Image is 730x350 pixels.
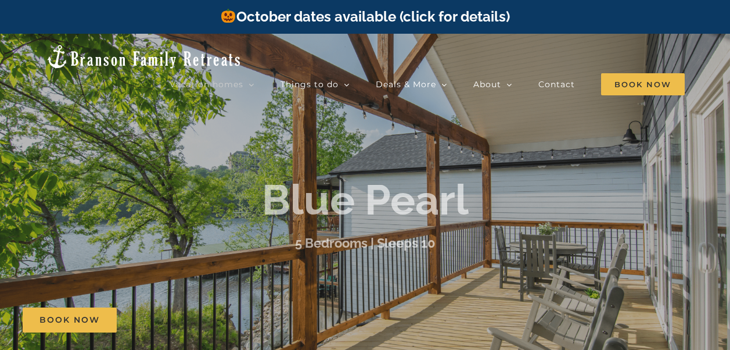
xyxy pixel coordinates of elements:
span: About [473,80,501,88]
a: Contact [538,73,575,96]
span: Deals & More [376,80,436,88]
b: Blue Pearl [262,175,469,224]
h3: 5 Bedrooms | Sleeps 10 [295,236,436,251]
span: Vacation homes [170,80,243,88]
span: Book Now [39,315,100,325]
a: October dates available (click for details) [220,8,509,25]
span: Book Now [601,73,685,95]
a: Vacation homes [170,73,254,96]
a: About [473,73,512,96]
a: Book Now [23,308,117,333]
a: Things to do [281,73,350,96]
img: Branson Family Retreats Logo [45,44,242,70]
span: Things to do [281,80,339,88]
nav: Main Menu [170,73,685,96]
img: 🎃 [221,9,235,23]
a: Deals & More [376,73,447,96]
span: Contact [538,80,575,88]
